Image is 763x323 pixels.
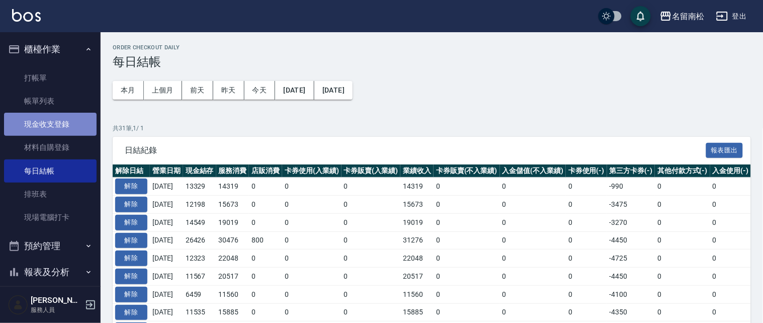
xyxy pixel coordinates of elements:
[125,145,706,155] span: 日結紀錄
[4,206,97,229] a: 現場電腦打卡
[607,285,655,303] td: -4100
[500,285,566,303] td: 0
[706,143,743,158] button: 報表匯出
[150,165,183,178] th: 營業日期
[115,197,147,212] button: 解除
[706,145,743,154] a: 報表匯出
[710,178,751,196] td: 0
[249,178,282,196] td: 0
[282,268,342,286] td: 0
[710,303,751,321] td: 0
[655,231,710,250] td: 0
[655,196,710,214] td: 0
[342,231,401,250] td: 0
[672,10,704,23] div: 名留南松
[4,233,97,259] button: 預約管理
[150,303,183,321] td: [DATE]
[4,259,97,285] button: 報表及分析
[434,213,500,231] td: 0
[183,268,216,286] td: 11567
[400,231,434,250] td: 31276
[342,165,401,178] th: 卡券販賣(入業績)
[115,251,147,266] button: 解除
[150,268,183,286] td: [DATE]
[631,6,651,26] button: save
[655,303,710,321] td: 0
[607,178,655,196] td: -990
[342,303,401,321] td: 0
[342,196,401,214] td: 0
[113,55,751,69] h3: 每日結帳
[566,285,607,303] td: 0
[607,196,655,214] td: -3475
[566,213,607,231] td: 0
[710,165,751,178] th: 入金使用(-)
[655,178,710,196] td: 0
[342,250,401,268] td: 0
[566,231,607,250] td: 0
[183,165,216,178] th: 現金結存
[710,231,751,250] td: 0
[655,250,710,268] td: 0
[710,285,751,303] td: 0
[216,268,249,286] td: 20517
[150,250,183,268] td: [DATE]
[244,81,276,100] button: 今天
[115,215,147,230] button: 解除
[182,81,213,100] button: 前天
[607,231,655,250] td: -4450
[400,250,434,268] td: 22048
[400,303,434,321] td: 15885
[710,213,751,231] td: 0
[434,231,500,250] td: 0
[150,178,183,196] td: [DATE]
[115,269,147,284] button: 解除
[31,305,82,314] p: 服務人員
[500,165,566,178] th: 入金儲值(不入業績)
[183,178,216,196] td: 13329
[710,268,751,286] td: 0
[150,213,183,231] td: [DATE]
[12,9,41,22] img: Logo
[4,36,97,62] button: 櫃檯作業
[282,303,342,321] td: 0
[216,213,249,231] td: 19019
[655,285,710,303] td: 0
[342,285,401,303] td: 0
[710,196,751,214] td: 0
[500,268,566,286] td: 0
[249,303,282,321] td: 0
[4,183,97,206] a: 排班表
[249,196,282,214] td: 0
[183,285,216,303] td: 6459
[4,113,97,136] a: 現金收支登錄
[115,233,147,249] button: 解除
[113,124,751,133] p: 共 31 筆, 1 / 1
[655,268,710,286] td: 0
[216,250,249,268] td: 22048
[183,231,216,250] td: 26426
[655,213,710,231] td: 0
[183,213,216,231] td: 14549
[4,285,97,311] button: 客戶管理
[434,303,500,321] td: 0
[282,196,342,214] td: 0
[400,196,434,214] td: 15673
[400,268,434,286] td: 20517
[282,231,342,250] td: 0
[144,81,182,100] button: 上個月
[249,231,282,250] td: 800
[216,285,249,303] td: 11560
[655,165,710,178] th: 其他付款方式(-)
[500,213,566,231] td: 0
[434,178,500,196] td: 0
[4,66,97,90] a: 打帳單
[282,178,342,196] td: 0
[216,178,249,196] td: 14319
[249,285,282,303] td: 0
[434,285,500,303] td: 0
[115,305,147,320] button: 解除
[607,250,655,268] td: -4725
[282,250,342,268] td: 0
[500,303,566,321] td: 0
